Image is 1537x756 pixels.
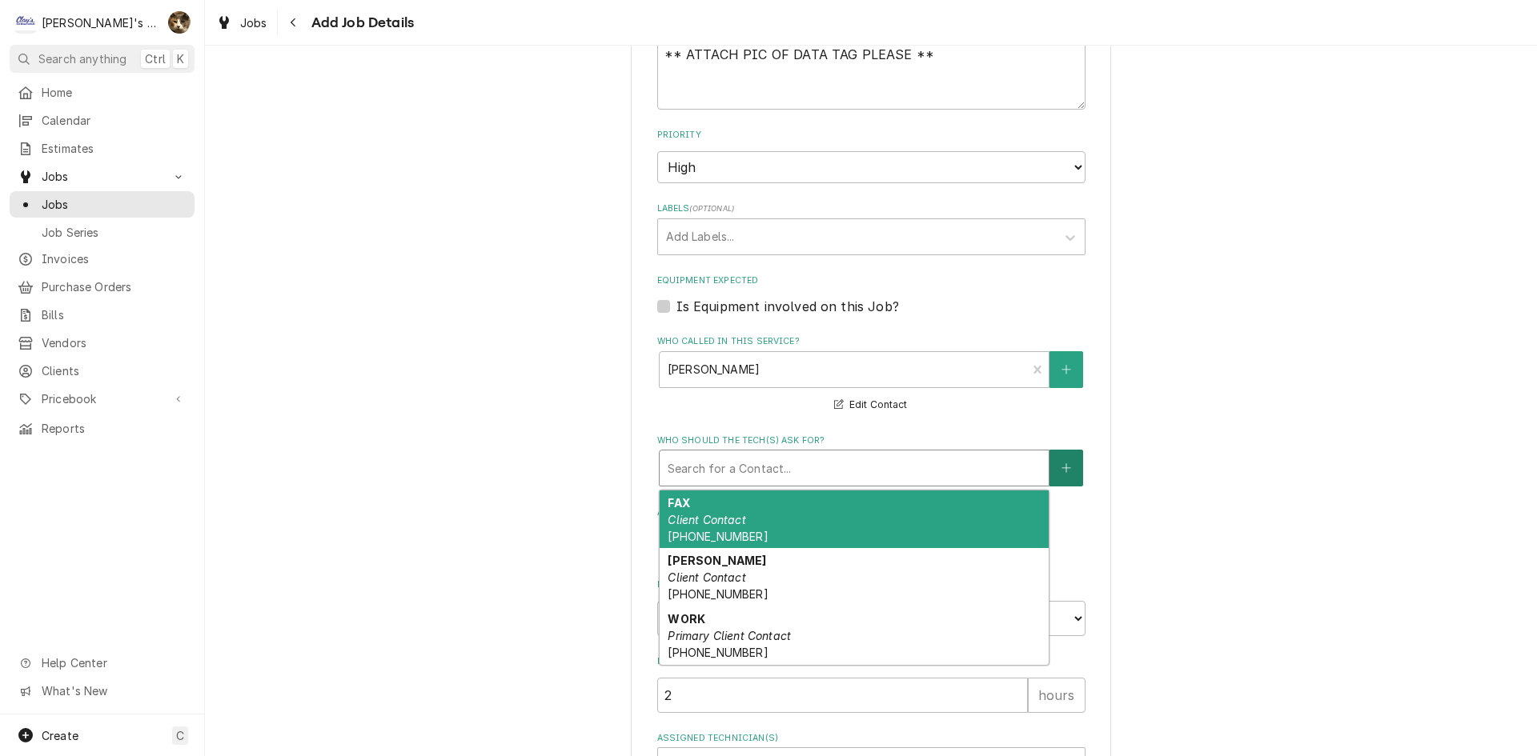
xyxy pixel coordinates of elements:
strong: [PERSON_NAME] [668,554,766,567]
label: Estimated Job Duration [657,655,1086,668]
a: Calendar [10,107,195,134]
div: Estimated Job Duration [657,655,1086,712]
span: What's New [42,682,185,699]
textarea: ** ATTACH PIC OF DATA TAG PLEASE ** [657,38,1086,110]
label: Who called in this service? [657,335,1086,348]
span: Jobs [42,196,187,213]
span: Ctrl [145,50,166,67]
a: Estimates [10,135,195,162]
div: Clay's Refrigeration's Avatar [14,11,37,34]
span: [PHONE_NUMBER] [668,530,768,543]
a: Jobs [210,10,274,36]
span: Create [42,729,78,742]
div: Kassie Heidecker's Avatar [168,11,191,34]
label: Who should the tech(s) ask for? [657,434,1086,447]
a: Go to Help Center [10,650,195,676]
span: Invoices [42,250,187,267]
span: Add Job Details [307,12,414,34]
div: hours [1028,678,1086,713]
div: Labels [657,202,1086,254]
a: Go to What's New [10,678,195,704]
span: Purchase Orders [42,278,187,295]
div: Priority [657,129,1086,182]
div: Who called in this service? [657,335,1086,414]
div: Attachments [657,506,1086,559]
span: Help Center [42,654,185,671]
span: Home [42,84,187,101]
span: [PHONE_NUMBER] [668,587,768,601]
span: [PHONE_NUMBER] [668,646,768,659]
em: Client Contact [668,570,745,584]
a: Vendors [10,330,195,356]
svg: Create New Contact [1061,364,1071,375]
em: Primary Client Contact [668,629,791,642]
a: Job Series [10,219,195,246]
span: Reports [42,420,187,437]
span: Jobs [42,168,163,185]
label: Estimated Arrival Time [657,578,1086,591]
a: Purchase Orders [10,274,195,300]
div: [PERSON_NAME]'s Refrigeration [42,14,159,31]
div: C [14,11,37,34]
div: Estimated Arrival Time [657,578,1086,635]
span: Calendar [42,112,187,129]
span: Bills [42,306,187,323]
strong: WORK [668,612,705,626]
button: Search anythingCtrlK [10,45,195,73]
a: Clients [10,358,195,384]
a: Invoices [10,246,195,272]
input: Date [657,601,865,636]
span: Vendors [42,334,187,351]
a: Reports [10,415,195,442]
label: Priority [657,129,1086,142]
a: Home [10,79,195,106]
button: Create New Contact [1049,351,1083,388]
svg: Create New Contact [1061,462,1071,474]
button: Edit Contact [832,395,909,415]
div: Who should the tech(s) ask for? [657,434,1086,486]
span: ( optional ) [689,204,734,213]
label: Assigned Technician(s) [657,732,1086,745]
span: K [177,50,184,67]
a: Go to Jobs [10,163,195,190]
label: Attachments [657,506,1086,519]
div: Technician Instructions [657,16,1086,110]
span: C [176,727,184,744]
a: Bills [10,302,195,328]
span: Job Series [42,224,187,241]
span: Search anything [38,50,126,67]
span: Pricebook [42,390,163,407]
div: KH [168,11,191,34]
a: Go to Pricebook [10,386,195,412]
label: Labels [657,202,1086,215]
button: Create New Contact [1049,450,1083,486]
label: Is Equipment involved on this Job? [676,297,899,316]
span: Estimates [42,140,187,157]
strong: FAX [668,496,689,510]
em: Client Contact [668,513,745,526]
a: Jobs [10,191,195,218]
div: Equipment Expected [657,274,1086,315]
button: Navigate back [281,10,307,35]
label: Equipment Expected [657,274,1086,287]
span: Clients [42,362,187,379]
span: Jobs [240,14,267,31]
